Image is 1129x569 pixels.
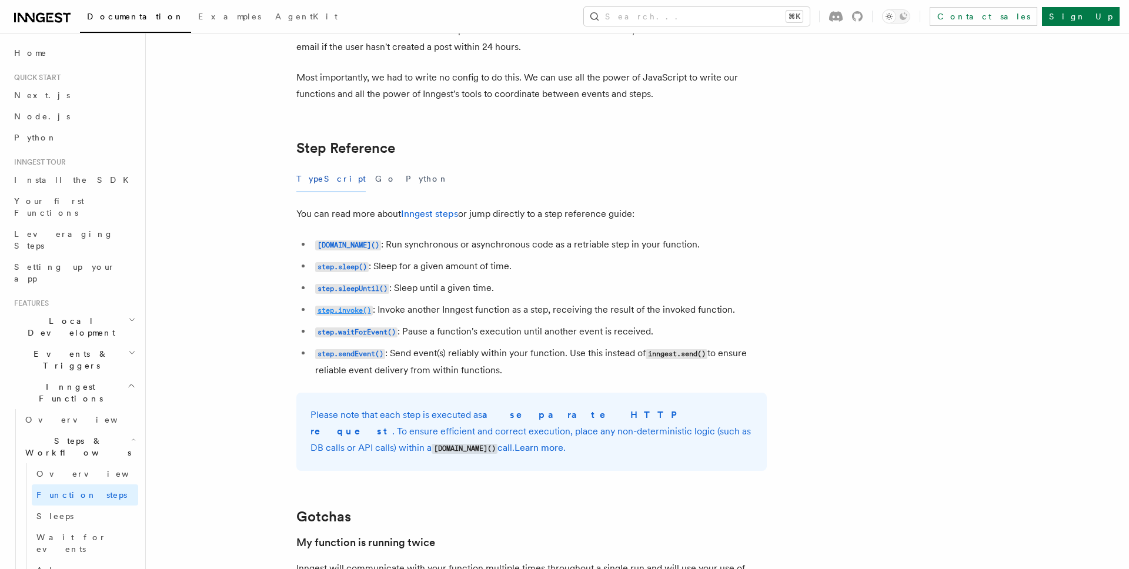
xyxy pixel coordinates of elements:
[9,381,127,404] span: Inngest Functions
[312,323,767,340] li: : Pause a function's execution until another event is received.
[9,315,128,339] span: Local Development
[36,511,74,521] span: Sleeps
[87,12,184,21] span: Documentation
[401,208,458,219] a: Inngest steps
[315,284,389,294] code: step.sleepUntil()
[9,376,138,409] button: Inngest Functions
[315,327,398,337] code: step.waitForEvent()
[9,158,66,167] span: Inngest tour
[14,112,70,121] span: Node.js
[14,196,84,217] span: Your first Functions
[515,442,563,453] a: Learn more
[1042,7,1120,26] a: Sign Up
[315,240,381,250] code: [DOMAIN_NAME]()
[9,299,49,308] span: Features
[296,206,767,222] p: You can read more about or jump directly to a step reference guide:
[36,469,158,478] span: Overview
[786,11,803,22] kbd: ⌘K
[312,345,767,379] li: : Send event(s) reliably within your function. Use this instead of to ensure reliable event deliv...
[14,262,115,283] span: Setting up your app
[584,7,810,26] button: Search...⌘K
[14,91,70,100] span: Next.js
[646,349,707,359] code: inngest.send()
[9,127,138,148] a: Python
[80,4,191,33] a: Documentation
[191,4,268,32] a: Examples
[32,484,138,506] a: Function steps
[312,302,767,319] li: : Invoke another Inngest function as a step, receiving the result of the invoked function.
[312,280,767,297] li: : Sleep until a given time.
[315,260,369,272] a: step.sleep()
[296,140,395,156] a: Step Reference
[930,7,1037,26] a: Contact sales
[296,166,366,192] button: TypeScript
[315,349,385,359] code: step.sendEvent()
[312,258,767,275] li: : Sleep for a given amount of time.
[315,304,373,315] a: step.invoke()
[9,42,138,63] a: Home
[9,256,138,289] a: Setting up your app
[296,22,767,55] p: That's it! We've now written a multi-step function that will send a welcome email, and then send ...
[882,9,910,24] button: Toggle dark mode
[9,348,128,371] span: Events & Triggers
[315,262,369,272] code: step.sleep()
[275,12,338,21] span: AgentKit
[9,223,138,256] a: Leveraging Steps
[36,490,127,500] span: Function steps
[9,343,138,376] button: Events & Triggers
[315,347,385,359] a: step.sendEvent()
[312,236,767,253] li: : Run synchronous or asynchronous code as a retriable step in your function.
[9,85,138,106] a: Next.js
[21,430,138,463] button: Steps & Workflows
[315,306,373,316] code: step.invoke()
[32,527,138,560] a: Wait for events
[315,326,398,337] a: step.waitForEvent()
[198,12,261,21] span: Examples
[296,69,767,102] p: Most importantly, we had to write no config to do this. We can use all the power of JavaScript to...
[21,409,138,430] a: Overview
[9,190,138,223] a: Your first Functions
[310,409,684,437] strong: a separate HTTP request
[32,463,138,484] a: Overview
[21,435,131,458] span: Steps & Workflows
[296,534,435,551] a: My function is running twice
[9,106,138,127] a: Node.js
[315,282,389,293] a: step.sleepUntil()
[432,444,497,454] code: [DOMAIN_NAME]()
[406,166,449,192] button: Python
[36,533,106,554] span: Wait for events
[9,73,61,82] span: Quick start
[32,506,138,527] a: Sleeps
[14,133,57,142] span: Python
[9,169,138,190] a: Install the SDK
[9,310,138,343] button: Local Development
[14,175,136,185] span: Install the SDK
[14,47,47,59] span: Home
[375,166,396,192] button: Go
[310,407,753,457] p: Please note that each step is executed as . To ensure efficient and correct execution, place any ...
[268,4,345,32] a: AgentKit
[25,415,146,424] span: Overview
[14,229,113,250] span: Leveraging Steps
[296,508,351,525] a: Gotchas
[315,239,381,250] a: [DOMAIN_NAME]()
